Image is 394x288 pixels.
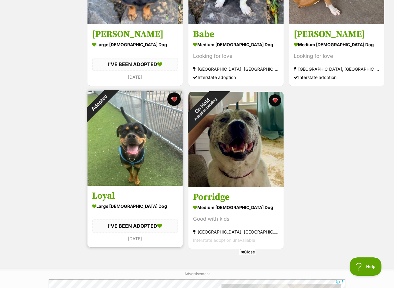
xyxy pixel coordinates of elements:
div: Adopted [79,82,120,123]
div: Good with kids [193,215,279,223]
a: [PERSON_NAME] medium [DEMOGRAPHIC_DATA] Dog Looking for love [GEOGRAPHIC_DATA], [GEOGRAPHIC_DATA]... [289,24,384,86]
button: favourite [269,94,281,107]
span: Adoption pending [193,97,218,121]
h3: Babe [193,28,279,40]
div: large [DEMOGRAPHIC_DATA] Dog [92,202,178,211]
a: On HoldAdoption pending [188,182,284,188]
button: favourite [167,92,181,106]
div: [DATE] [92,73,178,81]
div: [DATE] [92,234,178,242]
div: medium [DEMOGRAPHIC_DATA] Dog [193,203,279,212]
h3: Porridge [193,191,279,203]
a: Adopted [87,181,183,187]
div: I'VE BEEN ADOPTED [92,219,178,232]
h3: Loyal [92,190,178,202]
div: [GEOGRAPHIC_DATA], [GEOGRAPHIC_DATA] [193,65,279,73]
iframe: Advertisement [49,257,345,285]
div: Looking for love [294,52,380,60]
div: Looking for love [193,52,279,60]
div: medium [DEMOGRAPHIC_DATA] Dog [193,40,279,49]
img: Loyal [87,91,183,186]
div: [GEOGRAPHIC_DATA], [GEOGRAPHIC_DATA] [294,65,380,73]
a: Babe medium [DEMOGRAPHIC_DATA] Dog Looking for love [GEOGRAPHIC_DATA], [GEOGRAPHIC_DATA] Intersta... [188,24,284,86]
div: medium [DEMOGRAPHIC_DATA] Dog [294,40,380,49]
div: On Hold [177,80,230,134]
a: Porridge medium [DEMOGRAPHIC_DATA] Dog Good with kids [GEOGRAPHIC_DATA], [GEOGRAPHIC_DATA] Inters... [188,187,284,249]
div: large [DEMOGRAPHIC_DATA] Dog [92,40,178,49]
img: Porridge [188,92,284,187]
span: Close [240,249,256,255]
a: Loyal large [DEMOGRAPHIC_DATA] Dog I'VE BEEN ADOPTED [DATE] favourite [87,185,183,247]
span: Interstate adoption unavailable [193,238,255,243]
div: Interstate adoption [294,73,380,81]
div: I'VE BEEN ADOPTED [92,58,178,71]
div: [GEOGRAPHIC_DATA], [GEOGRAPHIC_DATA] [193,228,279,236]
h3: [PERSON_NAME] [294,28,380,40]
h3: [PERSON_NAME] [92,28,178,40]
div: Interstate adoption [193,73,279,81]
a: [PERSON_NAME] large [DEMOGRAPHIC_DATA] Dog I'VE BEEN ADOPTED [DATE] favourite [87,24,183,85]
iframe: Help Scout Beacon - Open [350,257,382,276]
